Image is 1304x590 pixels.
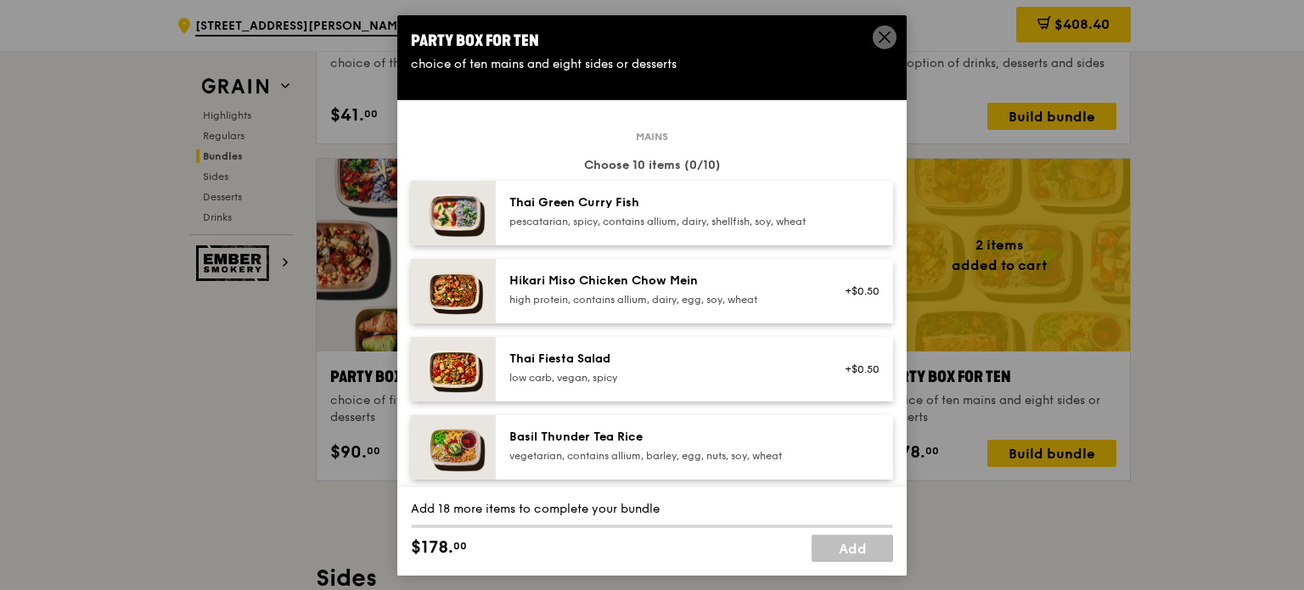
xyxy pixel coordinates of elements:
[411,156,893,173] div: Choose 10 items (0/10)
[509,370,814,384] div: low carb, vegan, spicy
[453,539,467,553] span: 00
[509,272,814,289] div: Hikari Miso Chicken Chow Mein
[411,535,453,560] span: $178.
[509,428,814,445] div: Basil Thunder Tea Rice
[629,129,675,143] span: Mains
[411,55,893,72] div: choice of ten mains and eight sides or desserts
[835,362,880,375] div: +$0.50
[411,501,893,518] div: Add 18 more items to complete your bundle
[509,214,814,228] div: pescatarian, spicy, contains allium, dairy, shellfish, soy, wheat
[509,448,814,462] div: vegetarian, contains allium, barley, egg, nuts, soy, wheat
[509,350,814,367] div: Thai Fiesta Salad
[812,535,893,562] a: Add
[509,194,814,211] div: Thai Green Curry Fish
[411,180,496,244] img: daily_normal_HORZ-Thai-Green-Curry-Fish.jpg
[835,284,880,297] div: +$0.50
[411,414,496,479] img: daily_normal_HORZ-Basil-Thunder-Tea-Rice.jpg
[411,258,496,323] img: daily_normal_Hikari_Miso_Chicken_Chow_Mein__Horizontal_.jpg
[411,336,496,401] img: daily_normal_Thai_Fiesta_Salad__Horizontal_.jpg
[509,292,814,306] div: high protein, contains allium, dairy, egg, soy, wheat
[411,28,893,52] div: Party Box for Ten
